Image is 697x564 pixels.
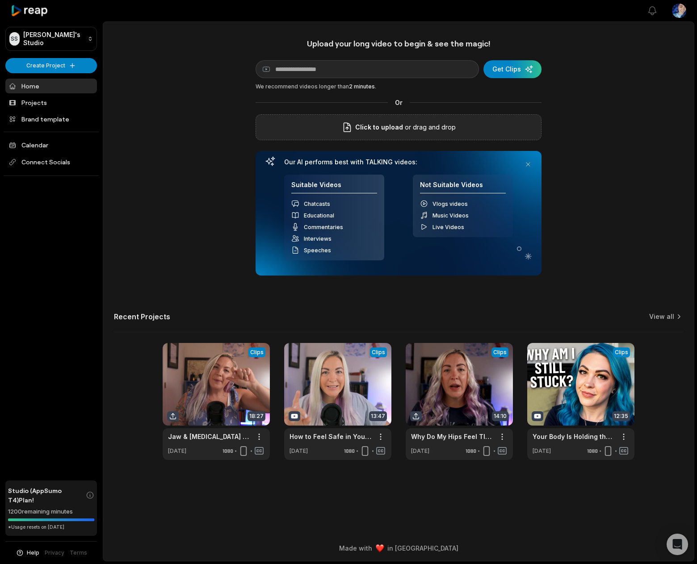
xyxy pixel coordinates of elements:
span: Chatcasts [304,201,330,207]
img: heart emoji [376,544,384,552]
a: Projects [5,95,97,110]
h4: Suitable Videos [291,181,377,194]
span: Live Videos [432,224,464,230]
button: Get Clips [483,60,542,78]
div: SS [9,32,20,46]
div: Open Intercom Messenger [667,534,688,555]
p: [PERSON_NAME]'s Studio [23,31,84,47]
a: Privacy [45,549,64,557]
span: Music Videos [432,212,469,219]
span: Help [27,549,39,557]
div: We recommend videos longer than . [256,83,542,91]
h2: Recent Projects [114,312,170,321]
span: Interviews [304,235,332,242]
a: Your Body Is Holding the Mother Wound: Why You’re Still Stuck (Even After Talk Therapy) [533,432,615,441]
span: Speeches [304,247,331,254]
div: Made with in [GEOGRAPHIC_DATA] [111,543,686,553]
h1: Upload your long video to begin & see the magic! [256,38,542,49]
h3: Our AI performs best with TALKING videos: [284,158,513,166]
a: Home [5,79,97,93]
button: Create Project [5,58,97,73]
span: Educational [304,212,334,219]
button: Help [16,549,39,557]
a: View all [649,312,674,321]
span: Commentaries [304,224,343,230]
span: Vlogs videos [432,201,468,207]
span: Studio (AppSumo T4) Plan! [8,486,86,505]
div: 1200 remaining minutes [8,507,94,516]
h4: Not Suitable Videos [420,181,506,194]
a: Why Do My Hips Feel TIGHT(And How to Release the Tension for Good)- [411,432,493,441]
p: or drag and drop [403,122,456,133]
span: Or [388,98,410,107]
a: How to Feel Safe in Your Body (Using 5-Minute Soft Girl Somatics) [290,432,372,441]
span: Connect Socials [5,154,97,170]
div: *Usage resets on [DATE] [8,524,94,531]
span: 2 minutes [349,83,375,90]
a: Terms [70,549,87,557]
span: Click to upload [355,122,403,133]
a: Calendar [5,138,97,152]
a: Brand template [5,112,97,126]
a: Jaw & [MEDICAL_DATA] Relief for Women _ Release Trauma Stored in [MEDICAL_DATA] & Reset Your Nerv... [168,432,250,441]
